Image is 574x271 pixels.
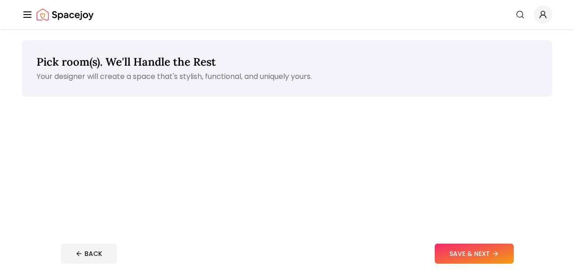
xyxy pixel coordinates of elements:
img: Spacejoy Logo [37,5,94,24]
button: SAVE & NEXT [435,244,514,264]
button: BACK [61,244,117,264]
p: Your designer will create a space that's stylish, functional, and uniquely yours. [37,71,537,82]
span: Pick room(s). We'll Handle the Rest [37,55,216,69]
a: Spacejoy [37,5,94,24]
